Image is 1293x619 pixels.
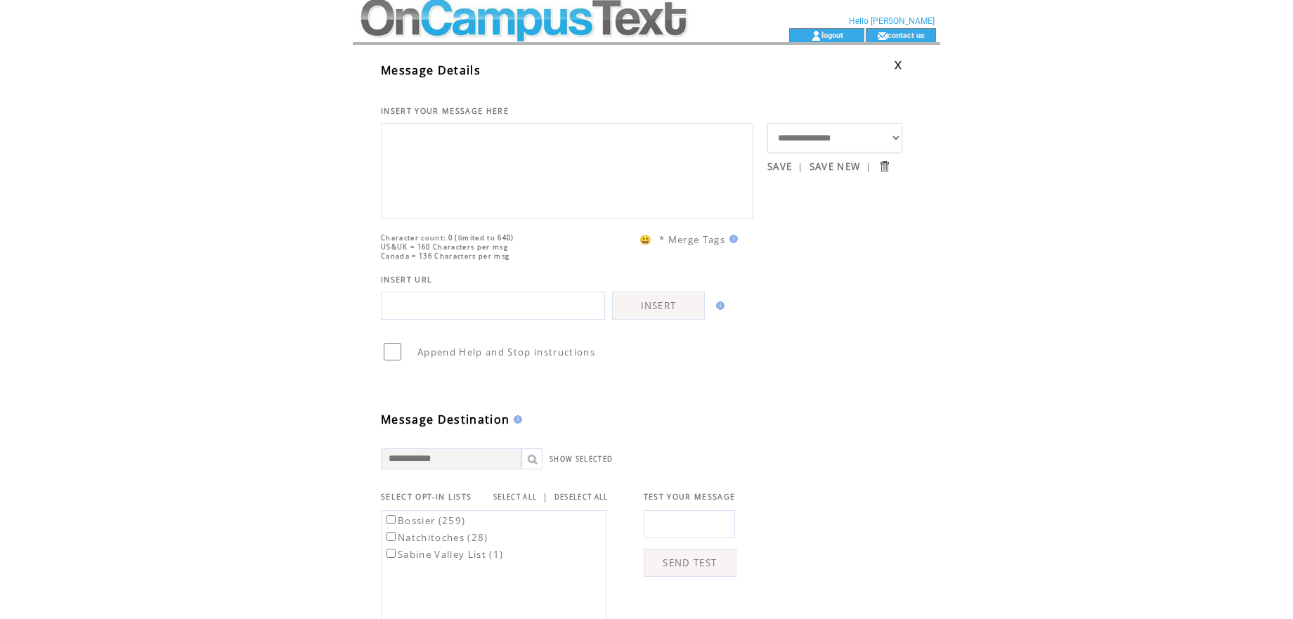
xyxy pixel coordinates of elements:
[712,301,725,310] img: help.gif
[821,30,843,39] a: logout
[554,493,609,502] a: DESELECT ALL
[381,252,509,261] span: Canada = 136 Characters per msg
[493,493,537,502] a: SELECT ALL
[798,160,803,173] span: |
[381,412,509,427] span: Message Destination
[644,549,736,577] a: SEND TEST
[381,233,514,242] span: Character count: 0 (limited to 640)
[811,30,821,41] img: account_icon.gif
[866,160,871,173] span: |
[384,548,503,561] label: Sabine Valley List (1)
[612,292,705,320] a: INSERT
[386,532,396,541] input: Natchitoches (28)
[644,492,736,502] span: TEST YOUR MESSAGE
[542,490,548,503] span: |
[384,514,465,527] label: Bossier (259)
[386,549,396,558] input: Sabine Valley List (1)
[417,346,595,358] span: Append Help and Stop instructions
[550,455,613,464] a: SHOW SELECTED
[386,515,396,524] input: Bossier (259)
[381,492,472,502] span: SELECT OPT-IN LISTS
[381,106,509,116] span: INSERT YOUR MESSAGE HERE
[877,30,888,41] img: contact_us_icon.gif
[381,63,481,78] span: Message Details
[725,235,738,243] img: help.gif
[381,242,508,252] span: US&UK = 160 Characters per msg
[509,415,522,424] img: help.gif
[767,160,792,173] a: SAVE
[849,16,935,26] span: Hello [PERSON_NAME]
[639,233,652,246] span: 😀
[659,233,725,246] span: * Merge Tags
[878,159,891,173] input: Submit
[888,30,925,39] a: contact us
[810,160,861,173] a: SAVE NEW
[384,531,488,544] label: Natchitoches (28)
[381,275,432,285] span: INSERT URL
